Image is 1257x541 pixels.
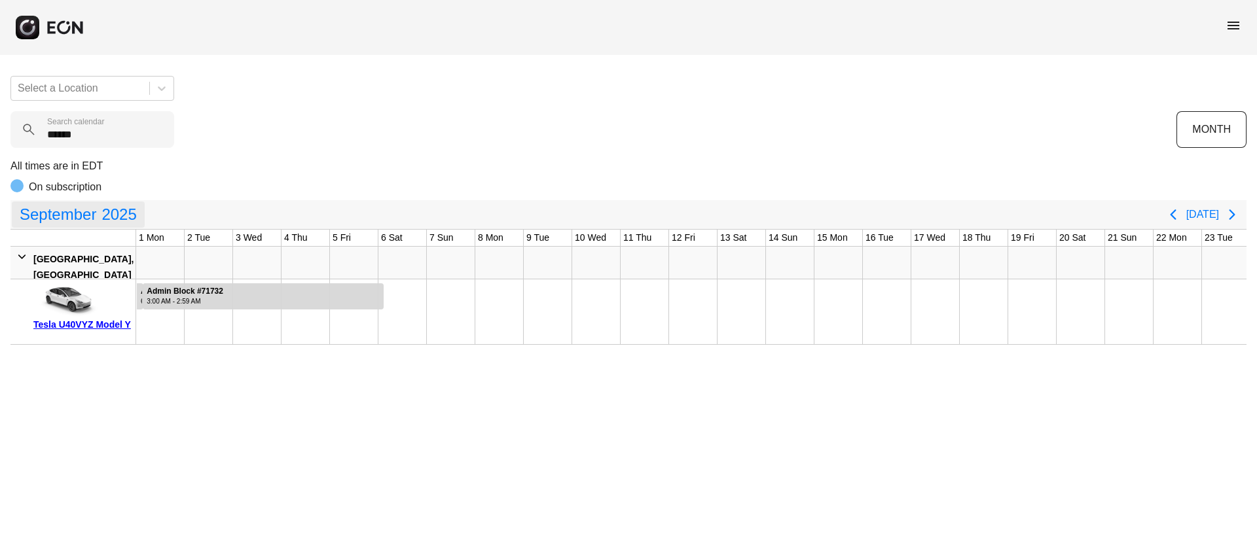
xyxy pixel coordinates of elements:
[475,230,506,246] div: 8 Mon
[330,230,354,246] div: 5 Fri
[911,230,948,246] div: 17 Wed
[1057,230,1088,246] div: 20 Sat
[1105,230,1139,246] div: 21 Sun
[12,201,145,228] button: September2025
[141,296,142,306] div: 6:15 AM - 3:00 AM
[33,251,134,283] div: [GEOGRAPHIC_DATA], [GEOGRAPHIC_DATA]
[1226,18,1241,33] span: menu
[33,317,131,332] div: Tesla U40VYZ Model Y
[141,287,142,296] div: Admin Block #70044
[1186,203,1219,226] button: [DATE]
[142,279,384,309] div: Rented for 5 days by Admin Block Current status is rental
[1202,230,1235,246] div: 23 Tue
[1219,201,1245,228] button: Next page
[766,230,800,246] div: 14 Sun
[99,201,139,228] span: 2025
[136,230,167,246] div: 1 Mon
[10,158,1247,174] p: All times are in EDT
[29,179,101,195] p: On subscription
[572,230,609,246] div: 10 Wed
[282,230,310,246] div: 4 Thu
[1154,230,1190,246] div: 22 Mon
[814,230,850,246] div: 15 Mon
[147,296,223,306] div: 3:00 AM - 2:59 AM
[863,230,896,246] div: 16 Tue
[669,230,698,246] div: 12 Fri
[185,230,213,246] div: 2 Tue
[33,284,99,317] img: car
[136,279,144,309] div: Rented for 16 days by Admin Block Current status is rental
[718,230,749,246] div: 13 Sat
[1176,111,1247,148] button: MONTH
[621,230,654,246] div: 11 Thu
[524,230,552,246] div: 9 Tue
[47,116,104,127] label: Search calendar
[147,287,223,296] div: Admin Block #71732
[378,230,405,246] div: 6 Sat
[427,230,456,246] div: 7 Sun
[1008,230,1037,246] div: 19 Fri
[233,230,264,246] div: 3 Wed
[1160,201,1186,228] button: Previous page
[17,201,99,228] span: September
[960,230,993,246] div: 18 Thu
